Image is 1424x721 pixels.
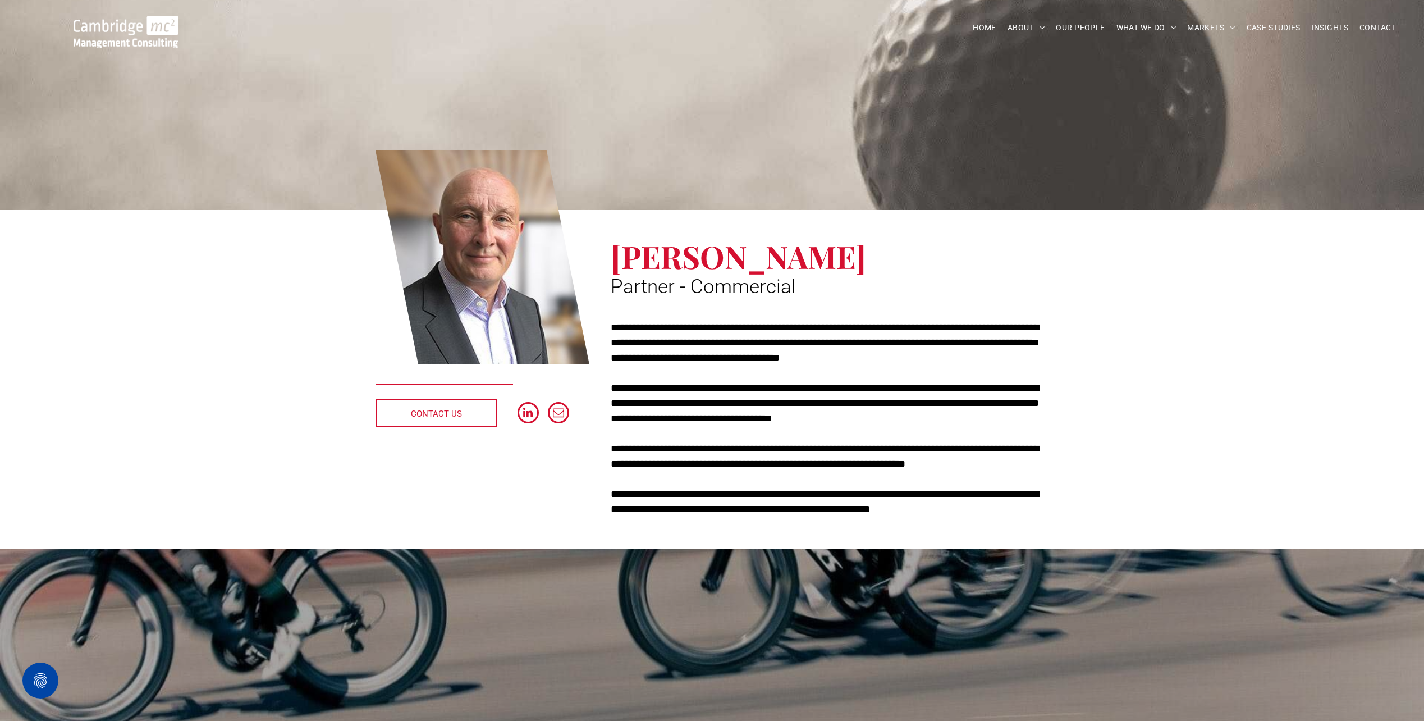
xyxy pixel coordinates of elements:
span: CONTACT US [411,400,462,428]
a: CONTACT US [376,399,497,427]
a: CONTACT [1354,19,1402,36]
a: WHAT WE DO [1111,19,1182,36]
a: HOME [967,19,1002,36]
span: [PERSON_NAME] [611,235,866,277]
a: linkedin [518,402,539,426]
a: MARKETS [1182,19,1240,36]
a: INSIGHTS [1306,19,1354,36]
a: email [548,402,569,426]
img: Go to Homepage [74,16,178,48]
a: Your Business Transformed | Cambridge Management Consulting [74,17,178,29]
a: ABOUT [1002,19,1051,36]
span: Partner - Commercial [611,275,796,298]
a: CASE STUDIES [1241,19,1306,36]
a: OUR PEOPLE [1050,19,1110,36]
a: Ray Coppin | Partner - Commercial | Cambridge Management Consulting [376,149,590,367]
